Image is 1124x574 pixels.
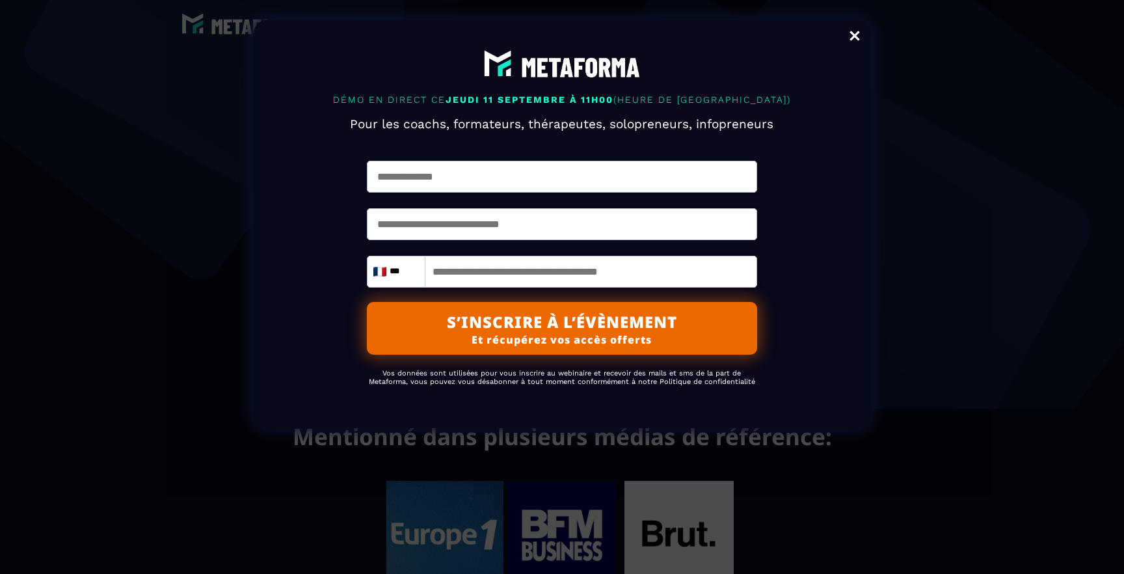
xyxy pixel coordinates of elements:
[373,267,386,277] img: fr
[446,94,613,105] span: JEUDI 11 SEPTEMBRE À 11H00
[325,110,799,138] h2: Pour les coachs, formateurs, thérapeutes, solopreneurs, infopreneurs
[479,46,645,83] img: abe9e435164421cb06e33ef15842a39e_e5ef653356713f0d7dd3797ab850248d_Capture_d%E2%80%99e%CC%81cran_2...
[367,302,757,355] button: S’INSCRIRE À L’ÉVÈNEMENTEt récupérez vos accès offerts
[325,90,799,110] p: DÉMO EN DIRECT CE (HEURE DE [GEOGRAPHIC_DATA])
[842,23,868,51] a: Close
[367,362,757,392] h2: Vos données sont utilisées pour vous inscrire au webinaire et recevoir des mails et sms de la par...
